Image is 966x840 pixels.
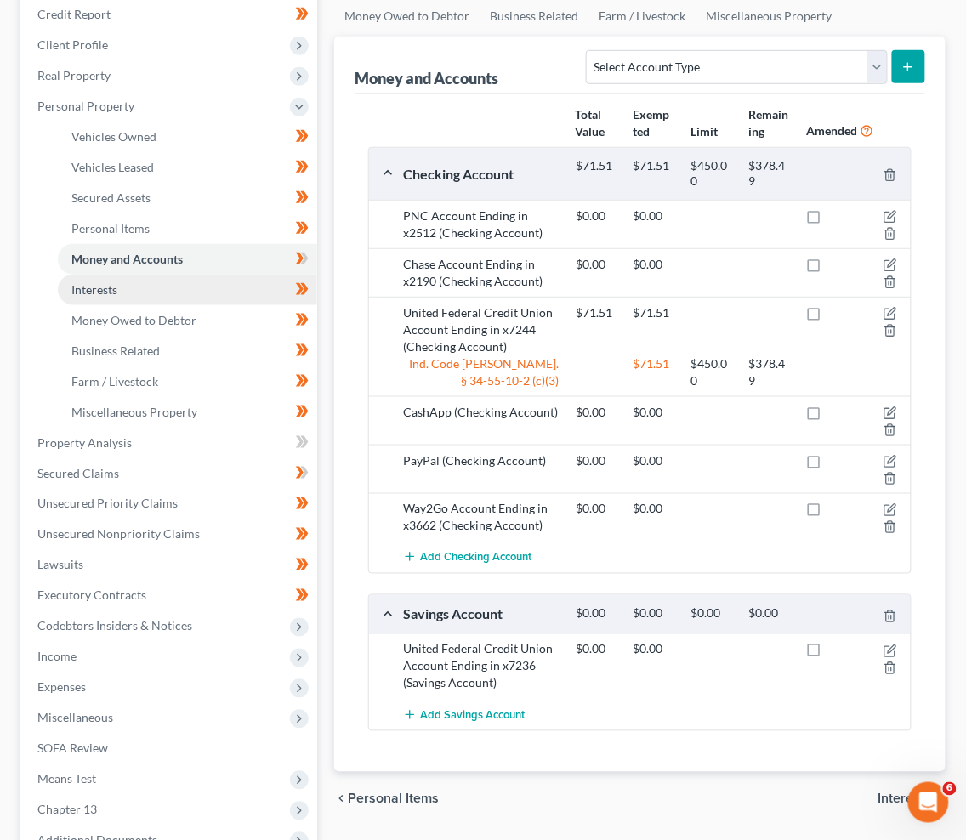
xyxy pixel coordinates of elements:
[625,404,683,421] div: $0.00
[878,792,932,806] span: Interests
[403,699,525,730] button: Add Savings Account
[71,343,160,358] span: Business Related
[576,107,605,139] strong: Total Value
[625,641,683,658] div: $0.00
[37,650,77,664] span: Income
[682,606,740,622] div: $0.00
[395,605,567,623] div: Savings Account
[625,355,683,389] div: $71.51
[625,501,683,518] div: $0.00
[37,619,192,633] span: Codebtors Insiders & Notices
[567,452,625,469] div: $0.00
[334,792,439,806] button: chevron_left Personal Items
[37,741,108,756] span: SOFA Review
[58,244,317,275] a: Money and Accounts
[567,304,625,321] div: $71.51
[71,374,158,389] span: Farm / Livestock
[37,527,200,542] span: Unsecured Nonpriority Claims
[37,711,113,725] span: Miscellaneous
[58,305,317,336] a: Money Owed to Debtor
[943,782,957,796] span: 6
[37,68,111,82] span: Real Property
[395,404,567,438] div: CashApp (Checking Account)
[806,123,857,138] strong: Amended
[71,129,156,144] span: Vehicles Owned
[37,37,108,52] span: Client Profile
[567,501,625,518] div: $0.00
[58,336,317,366] a: Business Related
[37,466,119,480] span: Secured Claims
[682,355,740,389] div: $450.00
[625,256,683,273] div: $0.00
[740,606,798,622] div: $0.00
[395,304,567,355] div: United Federal Credit Union Account Ending in x7244 (Checking Account)
[24,428,317,458] a: Property Analysis
[682,158,740,190] div: $450.00
[395,452,567,486] div: PayPal (Checking Account)
[634,107,670,139] strong: Exempted
[71,160,154,174] span: Vehicles Leased
[691,124,719,139] strong: Limit
[71,313,196,327] span: Money Owed to Debtor
[567,404,625,421] div: $0.00
[625,207,683,224] div: $0.00
[37,435,132,450] span: Property Analysis
[24,458,317,489] a: Secured Claims
[37,7,111,21] span: Credit Report
[625,304,683,321] div: $71.51
[625,452,683,469] div: $0.00
[58,183,317,213] a: Secured Assets
[71,282,117,297] span: Interests
[334,792,348,806] i: chevron_left
[37,558,83,572] span: Lawsuits
[24,489,317,519] a: Unsecured Priority Claims
[395,256,567,290] div: Chase Account Ending in x2190 (Checking Account)
[395,165,567,183] div: Checking Account
[24,550,317,581] a: Lawsuits
[58,213,317,244] a: Personal Items
[37,680,86,695] span: Expenses
[71,190,151,205] span: Secured Assets
[567,158,625,190] div: $71.51
[71,221,150,236] span: Personal Items
[908,782,949,823] iframe: Intercom live chat
[24,734,317,764] a: SOFA Review
[567,256,625,273] div: $0.00
[348,792,439,806] span: Personal Items
[395,355,567,389] div: Ind. Code [PERSON_NAME]. § 34-55-10-2 (c)(3)
[58,275,317,305] a: Interests
[58,366,317,397] a: Farm / Livestock
[71,252,183,266] span: Money and Accounts
[740,158,798,190] div: $378.49
[37,772,96,786] span: Means Test
[625,606,683,622] div: $0.00
[420,708,525,722] span: Add Savings Account
[395,501,567,535] div: Way2Go Account Ending in x3662 (Checking Account)
[395,207,567,241] div: PNC Account Ending in x2512 (Checking Account)
[71,405,197,419] span: Miscellaneous Property
[740,355,798,389] div: $378.49
[748,107,788,139] strong: Remaining
[567,641,625,658] div: $0.00
[58,122,317,152] a: Vehicles Owned
[567,207,625,224] div: $0.00
[24,581,317,611] a: Executory Contracts
[355,68,498,88] div: Money and Accounts
[37,497,178,511] span: Unsecured Priority Claims
[37,588,146,603] span: Executory Contracts
[625,158,683,190] div: $71.51
[24,519,317,550] a: Unsecured Nonpriority Claims
[37,99,134,113] span: Personal Property
[395,641,567,692] div: United Federal Credit Union Account Ending in x7236 (Savings Account)
[420,551,531,565] span: Add Checking Account
[403,542,531,573] button: Add Checking Account
[58,152,317,183] a: Vehicles Leased
[58,397,317,428] a: Miscellaneous Property
[878,792,946,806] button: Interests chevron_right
[37,803,97,817] span: Chapter 13
[567,606,625,622] div: $0.00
